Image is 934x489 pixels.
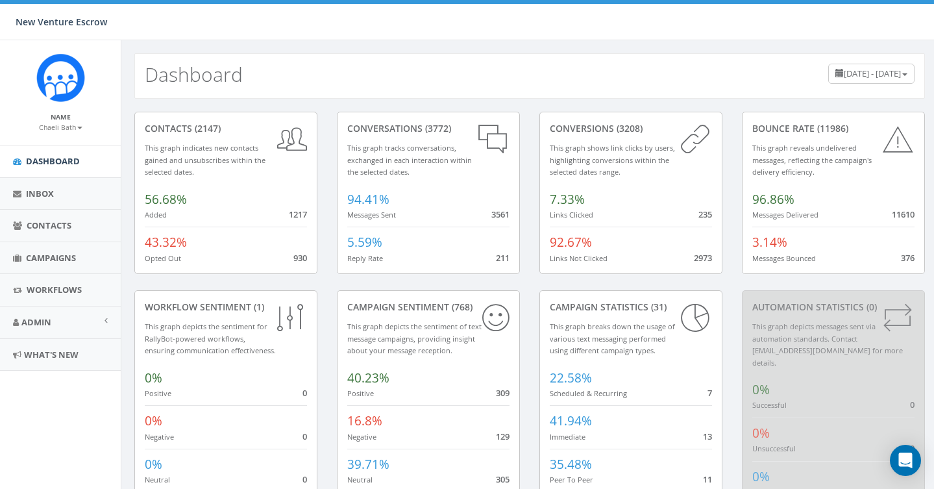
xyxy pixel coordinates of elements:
[145,143,265,177] small: This graph indicates new contacts gained and unsubscribes within the selected dates.
[550,234,592,251] span: 92.67%
[703,473,712,485] span: 11
[694,252,712,264] span: 2973
[550,432,585,442] small: Immediate
[27,284,82,295] span: Workflows
[550,191,585,208] span: 7.33%
[145,301,307,314] div: Workflow Sentiment
[347,475,373,484] small: Neutral
[550,388,627,398] small: Scheduled & Recurring
[752,210,818,219] small: Messages Delivered
[302,473,307,485] span: 0
[21,316,51,328] span: Admin
[347,234,382,251] span: 5.59%
[145,321,276,355] small: This graph depicts the sentiment for RallyBot-powered workflows, ensuring communication effective...
[496,387,510,399] span: 309
[145,191,187,208] span: 56.68%
[145,122,307,135] div: contacts
[347,191,389,208] span: 94.41%
[752,444,796,453] small: Unsuccessful
[347,143,472,177] small: This graph tracks conversations, exchanged in each interaction within the selected dates.
[347,253,383,263] small: Reply Rate
[145,64,243,85] h2: Dashboard
[550,456,592,473] span: 35.48%
[752,468,770,485] span: 0%
[289,208,307,220] span: 1217
[145,234,187,251] span: 43.32%
[145,475,170,484] small: Neutral
[347,210,396,219] small: Messages Sent
[910,399,915,410] span: 0
[145,432,174,442] small: Negative
[550,412,592,429] span: 41.94%
[302,387,307,399] span: 0
[550,301,712,314] div: Campaign Statistics
[26,188,54,199] span: Inbox
[27,219,71,231] span: Contacts
[698,208,712,220] span: 235
[347,122,510,135] div: conversations
[347,432,376,442] small: Negative
[145,388,171,398] small: Positive
[496,473,510,485] span: 305
[752,122,915,135] div: Bounce Rate
[347,301,510,314] div: Campaign Sentiment
[815,122,848,134] span: (11986)
[752,400,787,410] small: Successful
[496,431,510,442] span: 129
[145,253,181,263] small: Opted Out
[752,321,903,368] small: This graph depicts messages sent via automation standards. Contact [EMAIL_ADDRESS][DOMAIN_NAME] f...
[192,122,221,134] span: (2147)
[145,370,162,386] span: 0%
[449,301,473,313] span: (768)
[614,122,643,134] span: (3208)
[550,321,675,355] small: This graph breaks down the usage of various text messaging performed using different campaign types.
[39,123,82,132] small: Chaeli Bath
[550,143,675,177] small: This graph shows link clicks by users, highlighting conversions within the selected dates range.
[550,475,593,484] small: Peer To Peer
[26,252,76,264] span: Campaigns
[496,252,510,264] span: 211
[752,234,787,251] span: 3.14%
[910,442,915,454] span: 0
[145,456,162,473] span: 0%
[550,253,608,263] small: Links Not Clicked
[302,431,307,442] span: 0
[752,143,872,177] small: This graph reveals undelivered messages, reflecting the campaign's delivery efficiency.
[901,252,915,264] span: 376
[648,301,667,313] span: (31)
[550,210,593,219] small: Links Clicked
[347,321,482,355] small: This graph depicts the sentiment of text message campaigns, providing insight about your message ...
[844,68,901,79] span: [DATE] - [DATE]
[864,301,877,313] span: (0)
[491,208,510,220] span: 3561
[423,122,451,134] span: (3772)
[752,381,770,398] span: 0%
[752,425,770,442] span: 0%
[347,388,374,398] small: Positive
[752,253,816,263] small: Messages Bounced
[550,122,712,135] div: conversions
[293,252,307,264] span: 930
[347,370,389,386] span: 40.23%
[347,412,382,429] span: 16.8%
[16,16,107,28] span: New Venture Escrow
[347,456,389,473] span: 39.71%
[51,112,71,121] small: Name
[752,191,794,208] span: 96.86%
[39,121,82,132] a: Chaeli Bath
[24,349,79,360] span: What's New
[707,387,712,399] span: 7
[36,53,85,102] img: Rally_Corp_Icon_1.png
[26,155,80,167] span: Dashboard
[145,210,167,219] small: Added
[890,445,921,476] div: Open Intercom Messenger
[145,412,162,429] span: 0%
[550,370,592,386] span: 22.58%
[703,431,712,442] span: 13
[752,301,915,314] div: Automation Statistics
[251,301,264,313] span: (1)
[892,208,915,220] span: 11610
